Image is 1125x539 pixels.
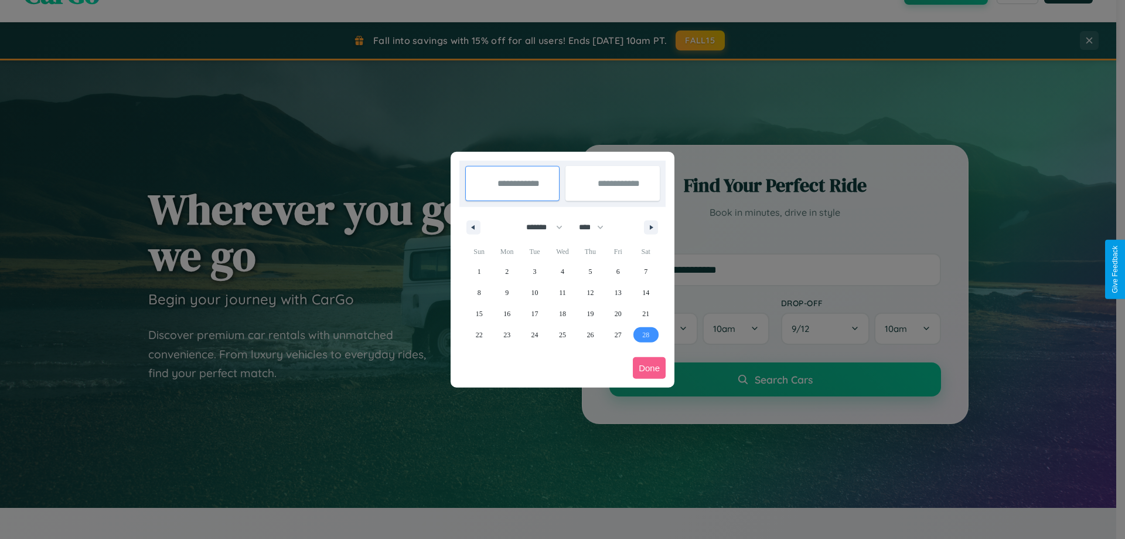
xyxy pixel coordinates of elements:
span: 1 [478,261,481,282]
span: 3 [533,261,537,282]
span: 22 [476,324,483,345]
button: 7 [632,261,660,282]
button: 20 [604,303,632,324]
button: 21 [632,303,660,324]
button: 5 [577,261,604,282]
button: 8 [465,282,493,303]
span: Tue [521,242,548,261]
span: Thu [577,242,604,261]
span: 14 [642,282,649,303]
button: 27 [604,324,632,345]
button: 28 [632,324,660,345]
span: 27 [615,324,622,345]
button: 10 [521,282,548,303]
button: 9 [493,282,520,303]
span: 15 [476,303,483,324]
span: Sun [465,242,493,261]
button: 22 [465,324,493,345]
button: 11 [548,282,576,303]
span: 10 [531,282,538,303]
span: 16 [503,303,510,324]
button: 25 [548,324,576,345]
button: 13 [604,282,632,303]
button: 19 [577,303,604,324]
span: 18 [559,303,566,324]
button: 16 [493,303,520,324]
span: 24 [531,324,538,345]
span: 2 [505,261,509,282]
span: Mon [493,242,520,261]
button: 18 [548,303,576,324]
button: 6 [604,261,632,282]
button: 3 [521,261,548,282]
div: Give Feedback [1111,246,1119,293]
button: 23 [493,324,520,345]
button: 2 [493,261,520,282]
span: 23 [503,324,510,345]
span: 20 [615,303,622,324]
button: Done [633,357,666,379]
button: 4 [548,261,576,282]
span: 5 [588,261,592,282]
span: 8 [478,282,481,303]
span: 21 [642,303,649,324]
button: 17 [521,303,548,324]
button: 14 [632,282,660,303]
span: 7 [644,261,647,282]
span: 13 [615,282,622,303]
button: 26 [577,324,604,345]
span: 28 [642,324,649,345]
button: 24 [521,324,548,345]
span: 17 [531,303,538,324]
span: 25 [559,324,566,345]
span: 26 [587,324,594,345]
span: 11 [559,282,566,303]
button: 15 [465,303,493,324]
span: 4 [561,261,564,282]
span: Sat [632,242,660,261]
button: 12 [577,282,604,303]
span: Fri [604,242,632,261]
button: 1 [465,261,493,282]
span: Wed [548,242,576,261]
span: 19 [587,303,594,324]
span: 6 [616,261,620,282]
span: 12 [587,282,594,303]
span: 9 [505,282,509,303]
